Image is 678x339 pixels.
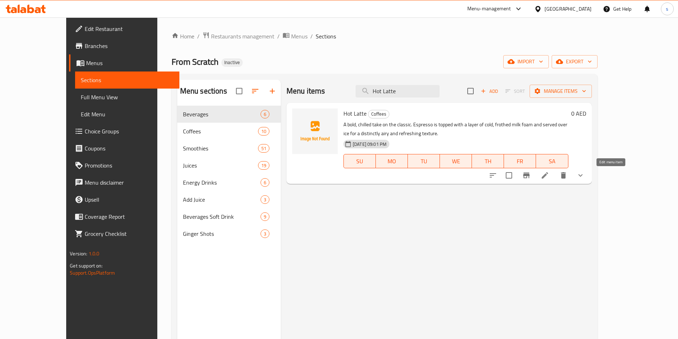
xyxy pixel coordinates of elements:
img: Hot Latte [292,108,338,154]
button: TH [472,154,504,168]
a: Choice Groups [69,123,179,140]
span: Edit Restaurant [85,25,174,33]
span: 6 [261,111,269,118]
div: Coffees [368,110,389,118]
span: Sections [81,76,174,84]
span: 10 [258,128,269,135]
button: Add [478,86,501,97]
span: 51 [258,145,269,152]
span: Inactive [221,59,243,65]
div: Smoothies51 [177,140,281,157]
span: 3 [261,196,269,203]
p: A bold, chilled take on the classic. Espresso is topped with a layer of cold, frothed milk foam a... [343,120,568,138]
a: Menus [69,54,179,71]
span: Beverages [183,110,261,118]
span: Coupons [85,144,174,153]
span: export [557,57,592,66]
span: SU [347,156,373,166]
li: / [197,32,200,41]
div: items [261,178,269,187]
a: Upsell [69,191,179,208]
span: Promotions [85,161,174,170]
button: FR [504,154,536,168]
li: / [277,32,280,41]
button: Add section [264,83,281,100]
div: items [258,127,269,136]
a: Coverage Report [69,208,179,225]
span: TH [475,156,501,166]
span: Select section first [501,86,530,97]
span: Select to update [501,168,516,183]
span: Select section [463,84,478,99]
span: Sections [316,32,336,41]
div: items [261,229,269,238]
span: Grocery Checklist [85,229,174,238]
div: [GEOGRAPHIC_DATA] [545,5,592,13]
div: Energy Drinks6 [177,174,281,191]
div: Menu-management [467,5,511,13]
div: items [261,195,269,204]
button: Manage items [530,85,592,98]
span: Menus [291,32,308,41]
span: import [509,57,543,66]
span: [DATE] 09:01 PM [350,141,389,148]
nav: breadcrumb [172,32,598,41]
button: Branch-specific-item [518,167,535,184]
a: Promotions [69,157,179,174]
span: Juices [183,161,258,170]
a: Coupons [69,140,179,157]
span: Select all sections [232,84,247,99]
div: Juices19 [177,157,281,174]
span: Sort sections [247,83,264,100]
span: 19 [258,162,269,169]
a: Sections [75,71,179,89]
span: Smoothies [183,144,258,153]
div: Beverages6 [177,106,281,123]
button: SU [343,154,376,168]
a: Restaurants management [203,32,274,41]
button: delete [555,167,572,184]
span: MO [379,156,405,166]
span: Manage items [535,87,586,96]
span: Get support on: [70,261,103,270]
div: Ginger Shots3 [177,225,281,242]
div: Inactive [221,58,243,67]
span: TU [411,156,437,166]
a: Full Menu View [75,89,179,106]
a: Branches [69,37,179,54]
a: Edit Menu [75,106,179,123]
span: 3 [261,231,269,237]
span: Coffees [183,127,258,136]
a: Grocery Checklist [69,225,179,242]
span: FR [507,156,533,166]
div: items [258,144,269,153]
span: Add Juice [183,195,261,204]
a: Support.OpsPlatform [70,268,115,277]
button: import [503,55,549,68]
svg: Show Choices [576,171,585,180]
h2: Menu items [287,86,325,96]
a: Home [172,32,194,41]
a: Menus [283,32,308,41]
span: 6 [261,179,269,186]
span: 9 [261,213,269,220]
span: Full Menu View [81,93,174,101]
input: search [356,85,440,97]
span: 1.0.0 [89,249,100,258]
span: Ginger Shots [183,229,261,238]
span: Upsell [85,195,174,204]
span: Edit Menu [81,110,174,118]
span: Restaurants management [211,32,274,41]
li: / [310,32,313,41]
span: Choice Groups [85,127,174,136]
span: SA [539,156,565,166]
button: export [552,55,598,68]
button: show more [572,167,589,184]
span: Version: [70,249,87,258]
